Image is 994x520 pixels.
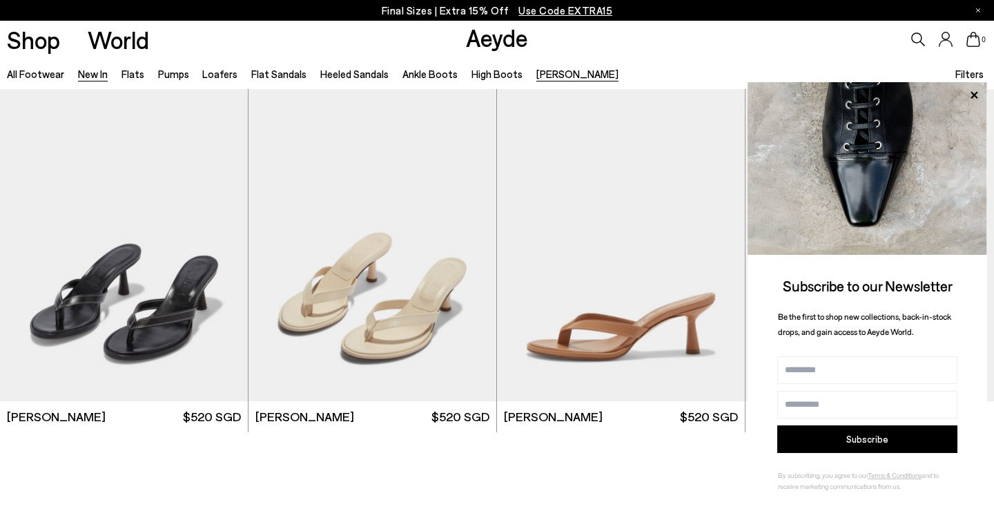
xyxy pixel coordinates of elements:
[202,68,237,80] a: Loafers
[88,28,149,52] a: World
[431,408,489,425] span: $520 SGD
[518,4,612,17] span: Navigate to /collections/ss25-final-sizes
[745,401,994,432] a: [PERSON_NAME] $520 SGD
[248,89,496,401] a: Next slide Previous slide
[497,89,745,401] img: Daphne Leather Thong Sandals
[466,23,528,52] a: Aeyde
[248,89,496,401] div: 2 / 6
[783,277,953,294] span: Subscribe to our Newsletter
[868,471,922,479] a: Terms & Conditions
[497,89,745,401] div: 1 / 6
[248,89,496,401] img: Daphne Leather Thong Sandals
[7,28,60,52] a: Shop
[471,68,523,80] a: High Boots
[320,68,389,80] a: Heeled Sandals
[402,68,458,80] a: Ankle Boots
[777,425,957,453] button: Subscribe
[7,408,106,425] span: [PERSON_NAME]
[680,408,738,425] span: $520 SGD
[955,68,984,80] span: Filters
[78,68,108,80] a: New In
[504,408,603,425] span: [PERSON_NAME]
[158,68,189,80] a: Pumps
[121,68,144,80] a: Flats
[251,68,306,80] a: Flat Sandals
[778,471,868,479] span: By subscribing, you agree to our
[778,311,951,337] span: Be the first to shop new collections, back-in-stock drops, and gain access to Aeyde World.
[966,32,980,47] a: 0
[497,89,745,401] a: Next slide Previous slide
[536,68,618,80] a: [PERSON_NAME]
[745,89,994,401] img: Daphne Leather Thong Sandals
[748,82,987,255] img: ca3f721fb6ff708a270709c41d776025.jpg
[7,68,64,80] a: All Footwear
[248,401,496,432] a: [PERSON_NAME] $520 SGD
[382,2,613,19] p: Final Sizes | Extra 15% Off
[255,408,354,425] span: [PERSON_NAME]
[980,36,987,44] span: 0
[497,401,745,432] a: [PERSON_NAME] $520 SGD
[183,408,241,425] span: $520 SGD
